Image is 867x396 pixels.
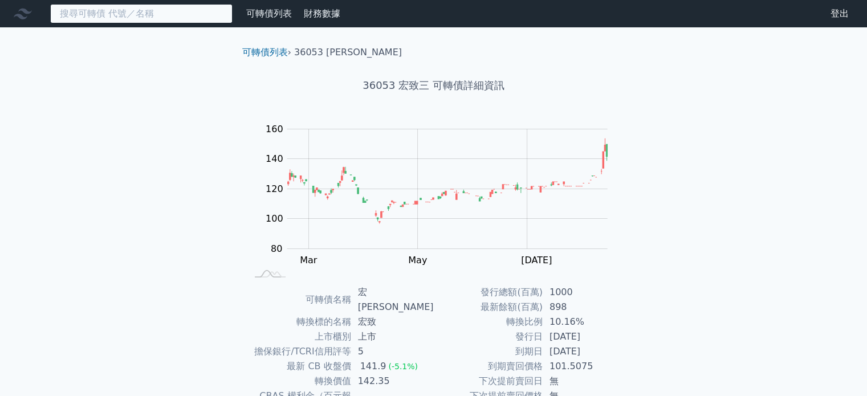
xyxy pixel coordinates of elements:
td: [DATE] [543,329,621,344]
tspan: Mar [300,254,318,265]
tspan: 80 [271,243,282,254]
td: 101.5075 [543,359,621,374]
tspan: 120 [266,183,283,194]
td: 轉換標的名稱 [247,315,351,329]
g: Chart [259,123,624,288]
a: 登出 [821,5,858,23]
input: 搜尋可轉債 代號／名稱 [50,4,233,23]
tspan: [DATE] [521,254,552,265]
a: 財務數據 [304,8,340,19]
li: › [242,46,291,59]
td: 擔保銀行/TCRI信用評等 [247,344,351,359]
td: 最新 CB 收盤價 [247,359,351,374]
td: 上市櫃別 [247,329,351,344]
div: 聊天小工具 [810,341,867,396]
td: 最新餘額(百萬) [434,300,543,315]
tspan: 160 [266,123,283,134]
td: 發行總額(百萬) [434,285,543,300]
td: 到期賣回價格 [434,359,543,374]
td: 1000 [543,285,621,300]
td: 下次提前賣回日 [434,374,543,389]
td: 轉換比例 [434,315,543,329]
li: 36053 [PERSON_NAME] [294,46,402,59]
h1: 36053 宏致三 可轉債詳細資訊 [233,77,634,93]
a: 可轉債列表 [242,47,288,58]
td: 5 [351,344,434,359]
a: 可轉債列表 [246,8,292,19]
td: [DATE] [543,344,621,359]
iframe: Chat Widget [810,341,867,396]
div: 141.9 [358,359,389,374]
td: 898 [543,300,621,315]
tspan: 140 [266,153,283,164]
td: 無 [543,374,621,389]
span: (-5.1%) [388,362,418,371]
tspan: 100 [266,213,283,224]
td: 可轉債名稱 [247,285,351,315]
td: 上市 [351,329,434,344]
td: 10.16% [543,315,621,329]
td: 到期日 [434,344,543,359]
tspan: May [408,254,427,265]
td: 142.35 [351,374,434,389]
td: 宏致 [351,315,434,329]
td: 發行日 [434,329,543,344]
td: 轉換價值 [247,374,351,389]
td: 宏[PERSON_NAME] [351,285,434,315]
